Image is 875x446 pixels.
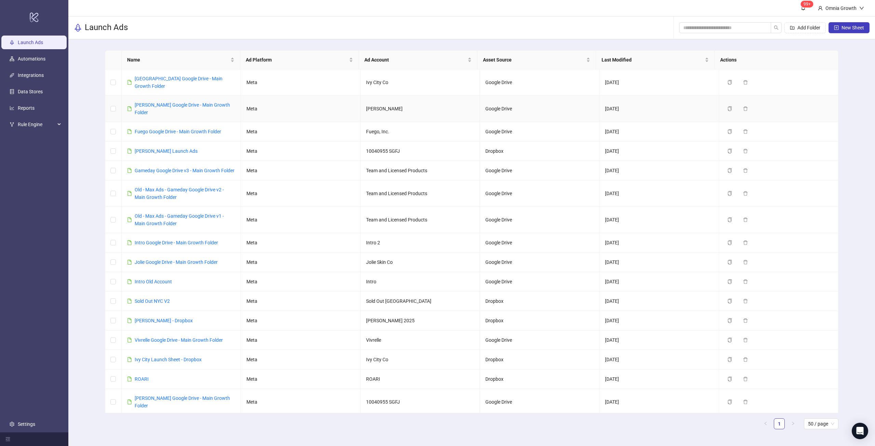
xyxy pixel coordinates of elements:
[600,161,719,180] td: [DATE]
[127,338,132,342] span: file
[135,279,172,284] a: Intro Old Account
[727,338,732,342] span: copy
[480,292,600,311] td: Dropbox
[361,292,480,311] td: Sold Out [GEOGRAPHIC_DATA]
[600,272,719,292] td: [DATE]
[127,377,132,381] span: file
[477,51,596,69] th: Asset Source
[743,400,748,404] span: delete
[727,240,732,245] span: copy
[743,318,748,323] span: delete
[727,217,732,222] span: copy
[135,357,202,362] a: Ivy City Launch Sheet - Dropbox
[135,395,230,408] a: [PERSON_NAME] Google Drive - Main Growth Folder
[859,6,864,11] span: down
[727,129,732,134] span: copy
[361,122,480,141] td: Fuego, Inc.
[787,418,798,429] button: right
[743,240,748,245] span: delete
[797,25,820,30] span: Add Folder
[361,330,480,350] td: Vivrelle
[241,161,361,180] td: Meta
[715,51,833,69] th: Actions
[764,421,768,425] span: left
[600,180,719,207] td: [DATE]
[241,292,361,311] td: Meta
[241,369,361,389] td: Meta
[127,80,132,85] span: file
[127,357,132,362] span: file
[361,369,480,389] td: ROARI
[18,118,55,131] span: Rule Engine
[743,357,748,362] span: delete
[127,129,132,134] span: file
[791,421,795,425] span: right
[743,279,748,284] span: delete
[127,56,229,64] span: Name
[774,25,779,30] span: search
[727,318,732,323] span: copy
[480,180,600,207] td: Google Drive
[135,337,223,343] a: Vivrelle Google Drive - Main Growth Folder
[823,4,859,12] div: Omnia Growth
[743,377,748,381] span: delete
[122,51,240,69] th: Name
[727,149,732,153] span: copy
[241,350,361,369] td: Meta
[790,25,795,30] span: folder-add
[127,240,132,245] span: file
[801,5,806,10] span: bell
[600,330,719,350] td: [DATE]
[727,400,732,404] span: copy
[600,122,719,141] td: [DATE]
[480,330,600,350] td: Google Drive
[135,102,230,115] a: [PERSON_NAME] Google Drive - Main Growth Folder
[240,51,359,69] th: Ad Platform
[596,51,715,69] th: Last Modified
[829,22,870,33] button: New Sheet
[480,272,600,292] td: Google Drive
[135,318,193,323] a: [PERSON_NAME] - Dropbox
[18,105,35,111] a: Reports
[600,207,719,233] td: [DATE]
[480,233,600,253] td: Google Drive
[361,233,480,253] td: Intro 2
[787,418,798,429] li: Next Page
[127,149,132,153] span: file
[743,299,748,303] span: delete
[480,96,600,122] td: Google Drive
[483,56,585,64] span: Asset Source
[127,299,132,303] span: file
[834,25,839,30] span: plus-square
[361,96,480,122] td: [PERSON_NAME]
[135,213,224,226] a: Old - Max Ads - Gameday Google Drive v1 - Main Growth Folder
[361,180,480,207] td: Team and Licensed Products
[480,207,600,233] td: Google Drive
[727,357,732,362] span: copy
[74,24,82,32] span: rocket
[135,148,198,154] a: [PERSON_NAME] Launch Ads
[18,56,45,62] a: Automations
[600,253,719,272] td: [DATE]
[743,80,748,85] span: delete
[135,298,170,304] a: Sold Out NYC V2
[727,377,732,381] span: copy
[127,279,132,284] span: file
[852,423,868,439] div: Open Intercom Messenger
[727,191,732,196] span: copy
[127,191,132,196] span: file
[18,421,35,427] a: Settings
[241,207,361,233] td: Meta
[127,400,132,404] span: file
[361,207,480,233] td: Team and Licensed Products
[246,56,348,64] span: Ad Platform
[241,122,361,141] td: Meta
[241,311,361,330] td: Meta
[241,272,361,292] td: Meta
[801,1,813,8] sup: 111
[480,122,600,141] td: Google Drive
[127,168,132,173] span: file
[135,240,218,245] a: Intro Google Drive - Main Growth Folder
[727,80,732,85] span: copy
[241,233,361,253] td: Meta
